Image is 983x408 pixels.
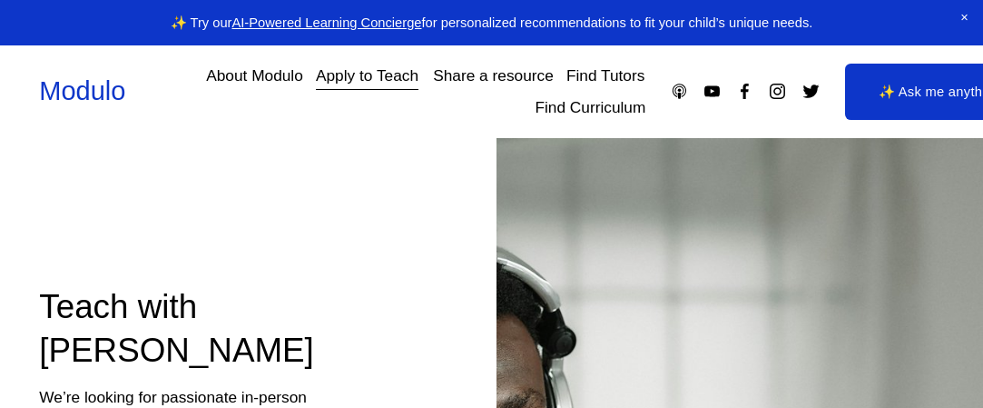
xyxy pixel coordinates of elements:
[535,92,645,124] a: Find Curriculum
[566,60,644,92] a: Find Tutors
[433,60,554,92] a: Share a resource
[39,285,334,373] h2: Teach with [PERSON_NAME]
[670,82,689,101] a: Apple Podcasts
[231,15,421,30] a: AI-Powered Learning Concierge
[735,82,754,101] a: Facebook
[316,60,418,92] a: Apply to Teach
[703,82,722,101] a: YouTube
[39,76,125,105] a: Modulo
[768,82,787,101] a: Instagram
[206,60,303,92] a: About Modulo
[801,82,821,101] a: Twitter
